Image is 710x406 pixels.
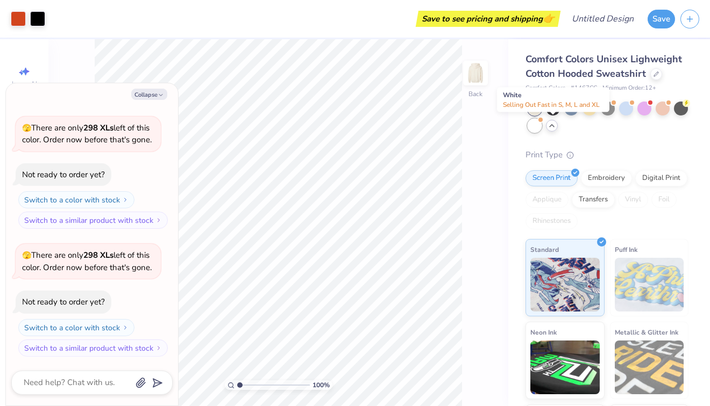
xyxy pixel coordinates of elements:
[313,380,330,390] span: 100 %
[22,250,31,260] span: 🫣
[465,62,486,84] img: Back
[530,244,559,255] span: Standard
[572,192,615,208] div: Transfers
[418,11,558,27] div: Save to see pricing and shipping
[155,217,162,223] img: Switch to a similar product with stock
[615,244,637,255] span: Puff Ink
[18,191,134,208] button: Switch to a color with stock
[18,212,168,229] button: Switch to a similar product with stock
[22,250,152,273] span: There are only left of this color. Order now before that's gone.
[526,149,688,161] div: Print Type
[131,89,167,100] button: Collapse
[615,258,684,311] img: Puff Ink
[497,88,609,112] div: White
[651,192,677,208] div: Foil
[22,169,105,180] div: Not ready to order yet?
[18,339,168,357] button: Switch to a similar product with stock
[503,100,600,109] span: Selling Out Fast in S, M, L and XL
[543,12,555,25] span: 👉
[12,79,37,88] span: Image AI
[122,197,129,203] img: Switch to a color with stock
[83,250,113,260] strong: 298 XLs
[635,170,687,186] div: Digital Print
[18,319,134,336] button: Switch to a color with stock
[526,213,578,229] div: Rhinestones
[530,340,600,394] img: Neon Ink
[526,170,578,186] div: Screen Print
[83,122,113,133] strong: 298 XLs
[22,296,105,307] div: Not ready to order yet?
[530,327,557,338] span: Neon Ink
[581,170,632,186] div: Embroidery
[22,123,31,133] span: 🫣
[563,8,642,30] input: Untitled Design
[615,340,684,394] img: Metallic & Glitter Ink
[468,89,482,99] div: Back
[615,327,678,338] span: Metallic & Glitter Ink
[155,345,162,351] img: Switch to a similar product with stock
[526,53,682,80] span: Comfort Colors Unisex Lighweight Cotton Hooded Sweatshirt
[526,192,569,208] div: Applique
[530,258,600,311] img: Standard
[648,10,675,28] button: Save
[602,84,656,93] span: Minimum Order: 12 +
[22,122,152,146] span: There are only left of this color. Order now before that's gone.
[618,192,648,208] div: Vinyl
[122,324,129,331] img: Switch to a color with stock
